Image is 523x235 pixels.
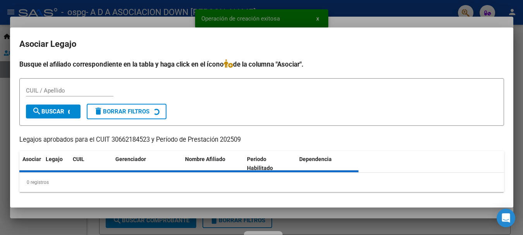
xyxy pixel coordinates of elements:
[87,104,166,119] button: Borrar Filtros
[46,156,63,162] span: Legajo
[244,151,296,177] datatable-header-cell: Periodo Habilitado
[32,106,41,116] mat-icon: search
[43,151,70,177] datatable-header-cell: Legajo
[112,151,182,177] datatable-header-cell: Gerenciador
[296,151,358,177] datatable-header-cell: Dependencia
[19,37,504,51] h2: Asociar Legajo
[94,106,103,116] mat-icon: delete
[497,209,515,227] div: Open Intercom Messenger
[70,151,112,177] datatable-header-cell: CUIL
[32,108,64,115] span: Buscar
[299,156,332,162] span: Dependencia
[19,59,504,69] h4: Busque el afiliado correspondiente en la tabla y haga click en el ícono de la columna "Asociar".
[19,173,504,192] div: 0 registros
[182,151,244,177] datatable-header-cell: Nombre Afiliado
[185,156,225,162] span: Nombre Afiliado
[247,156,273,171] span: Periodo Habilitado
[19,135,504,145] p: Legajos aprobados para el CUIT 30662184523 y Período de Prestación 202509
[26,105,81,118] button: Buscar
[94,108,149,115] span: Borrar Filtros
[19,151,43,177] datatable-header-cell: Asociar
[73,156,84,162] span: CUIL
[115,156,146,162] span: Gerenciador
[22,156,41,162] span: Asociar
